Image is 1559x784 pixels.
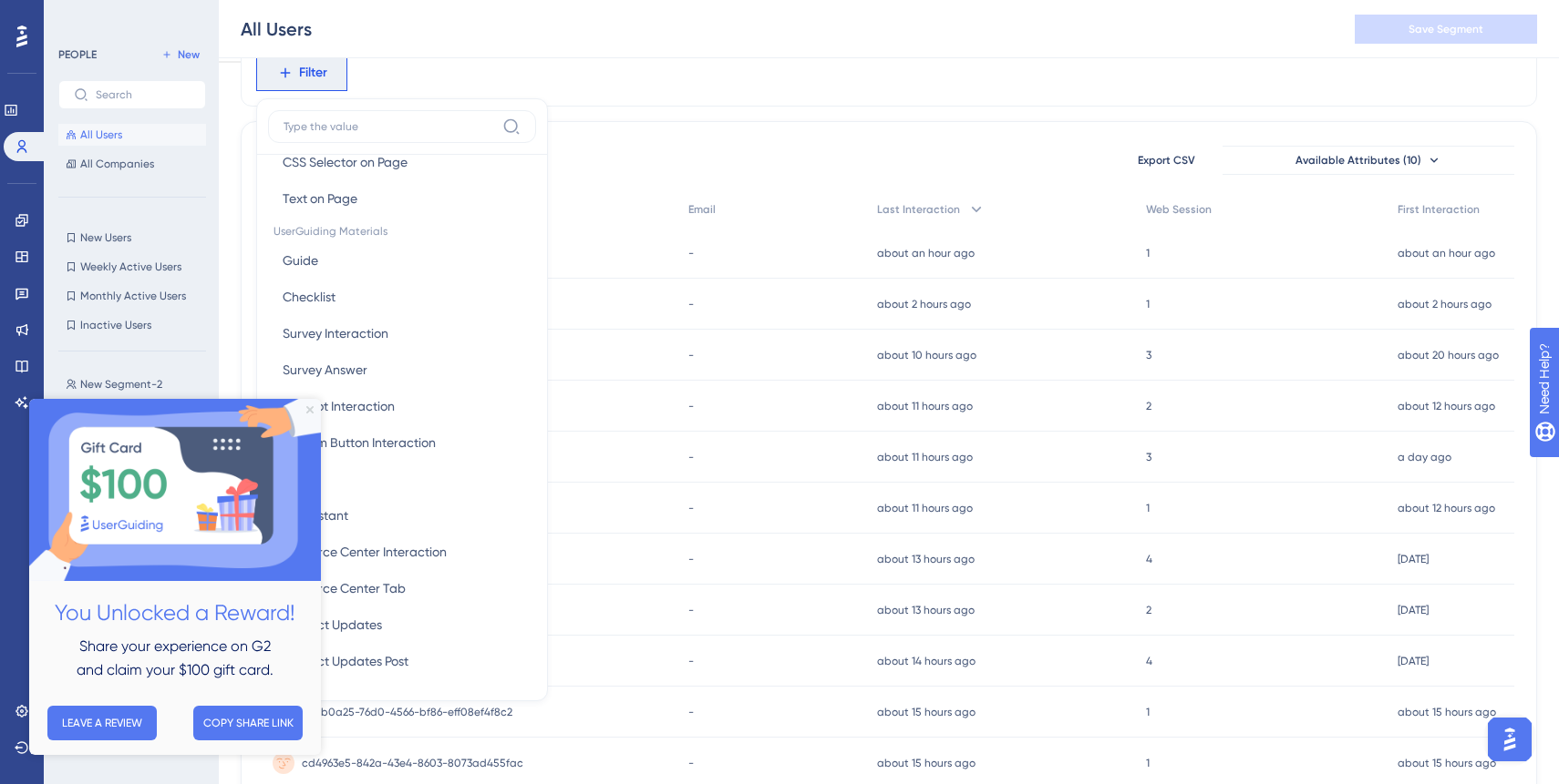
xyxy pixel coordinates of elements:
[1146,348,1151,362] span: 3
[877,247,975,260] time: about an hour ago
[283,687,380,708] span: Knowledge Base
[268,461,536,497] button: Goal
[283,188,357,209] span: Text on Page
[283,286,336,308] span: Checklist
[1398,706,1496,718] time: about 15 hours ago
[283,359,367,381] span: Survey Answer
[80,289,186,303] span: Monthly Active Users
[58,227,206,249] button: New Users
[1398,298,1492,311] time: about 2 hours ago
[688,705,694,719] span: -
[688,297,694,311] span: -
[688,654,694,668] span: -
[155,44,206,66] button: New
[688,756,694,770] span: -
[1146,603,1151,617] span: 2
[1138,153,1195,168] span: Export CSV
[302,756,523,770] span: cd4963e5-842a-43e4-8603-8073ad455fac
[268,570,536,606] button: Resource Center Tab
[877,400,973,412] time: about 11 hours ago
[80,127,122,142] span: All Users
[268,180,536,217] button: Text on Page
[688,603,694,617] span: -
[688,450,694,464] span: -
[58,373,217,395] button: New Segment-2
[1296,153,1421,168] span: Available Attributes (10)
[283,395,395,417] span: Hotspot Interaction
[15,197,277,232] h2: You Unlocked a Reward!
[302,705,512,719] span: 03eb0a25-76d0-4566-bf86-eff08ef4f8c2
[50,239,242,256] span: Share your experience on G2
[1398,400,1495,412] time: about 12 hours ago
[80,260,181,274] span: Weekly Active Users
[1120,146,1212,175] button: Export CSV
[1223,146,1514,175] button: Available Attributes (10)
[80,157,154,171] span: All Companies
[80,230,131,245] span: New Users
[1398,655,1429,667] time: [DATE]
[877,757,976,769] time: about 15 hours ago
[877,604,975,616] time: about 13 hours ago
[1146,756,1150,770] span: 1
[1398,757,1496,769] time: about 15 hours ago
[1355,15,1537,44] button: Save Segment
[283,614,382,636] span: Product Updates
[877,202,960,217] span: Last Interaction
[1409,22,1483,36] span: Save Segment
[299,62,327,84] span: Filter
[688,552,694,566] span: -
[58,47,97,62] div: PEOPLE
[268,217,536,242] span: UserGuiding Materials
[178,47,200,62] span: New
[877,655,976,667] time: about 14 hours ago
[268,388,536,424] button: Hotspot Interaction
[58,256,206,278] button: Weekly Active Users
[241,16,312,42] div: All Users
[1482,712,1537,767] iframe: UserGuiding AI Assistant Launcher
[1146,552,1152,566] span: 4
[1146,705,1150,719] span: 1
[58,124,206,146] button: All Users
[1398,604,1429,616] time: [DATE]
[58,314,206,336] button: Inactive Users
[47,262,244,280] span: and claim your $100 gift card.
[268,497,536,534] button: AI Assistant
[277,7,284,15] div: Close Preview
[877,298,971,311] time: about 2 hours ago
[1398,451,1451,463] time: a day ago
[283,650,408,672] span: Product Updates Post
[688,348,694,362] span: -
[877,553,975,565] time: about 13 hours ago
[877,502,973,514] time: about 11 hours ago
[688,202,716,217] span: Email
[283,577,406,599] span: Resource Center Tab
[1398,502,1495,514] time: about 12 hours ago
[268,679,536,716] button: Knowledge Base
[268,315,536,351] button: Survey Interaction
[164,307,274,341] button: COPY SHARE LINK
[283,249,318,271] span: Guide
[268,351,536,388] button: Survey Answer
[688,399,694,413] span: -
[268,606,536,643] button: Product Updates
[43,5,114,26] span: Need Help?
[268,242,536,279] button: Guide
[268,534,536,570] button: Resource Center Interaction
[1146,297,1150,311] span: 1
[268,279,536,315] button: Checklist
[688,246,694,260] span: -
[1146,399,1151,413] span: 2
[877,349,976,361] time: about 10 hours ago
[1398,349,1499,361] time: about 20 hours ago
[283,432,436,453] span: Custom Button Interaction
[1146,501,1150,515] span: 1
[688,501,694,515] span: -
[284,119,495,134] input: Type the value
[1398,247,1495,260] time: about an hour ago
[1146,450,1151,464] span: 3
[1146,654,1152,668] span: 4
[1146,246,1150,260] span: 1
[268,144,536,180] button: CSS Selector on Page
[1398,553,1429,565] time: [DATE]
